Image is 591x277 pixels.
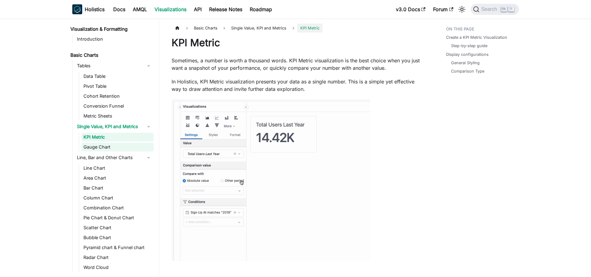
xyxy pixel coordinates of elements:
[82,194,154,202] a: Column Chart
[82,72,154,81] a: Data Table
[72,4,105,14] a: HolisticsHolistics
[191,24,221,33] span: Basic Charts
[392,4,429,14] a: v3.0 Docs
[110,4,129,14] a: Docs
[82,102,154,110] a: Conversion Funnel
[172,24,421,33] nav: Breadcrumbs
[479,7,501,12] span: Search
[75,153,154,163] a: Line, Bar and Other Charts
[75,35,154,43] a: Introduction
[451,68,484,74] a: Comparison Type
[451,43,487,49] a: Step-by-step guide
[151,4,190,14] a: Visualizations
[82,174,154,182] a: Area Chart
[129,4,151,14] a: AMQL
[82,223,154,232] a: Scatter Chart
[172,57,421,72] p: Sometimes, a number is worth a thousand words. KPI Metric visualization is the best choice when y...
[85,6,105,13] b: Holistics
[69,25,154,34] a: Visualization & Formatting
[82,203,154,212] a: Combination Chart
[451,60,480,66] a: General Styling
[82,243,154,252] a: Pyramid chart & Funnel chart
[446,51,489,57] a: Display configurations
[82,213,154,222] a: Pie Chart & Donut Chart
[82,263,154,272] a: Word Cloud
[82,184,154,192] a: Bar Chart
[75,61,154,71] a: Tables
[172,37,421,49] h1: KPI Metric
[429,4,457,14] a: Forum
[66,19,159,277] nav: Docs sidebar
[82,164,154,172] a: Line Chart
[297,24,323,33] span: KPI Metric
[82,253,154,262] a: Radar Chart
[172,24,183,33] a: Home page
[69,51,154,60] a: Basic Charts
[82,92,154,101] a: Cohort Retention
[75,122,154,132] a: Single Value, KPI and Metrics
[471,4,519,15] button: Search (Ctrl+K)
[82,143,154,151] a: Gauge Chart
[205,4,246,14] a: Release Notes
[82,233,154,242] a: Bubble Chart
[82,133,154,141] a: KPI Metric
[228,24,289,33] span: Single Value, KPI and Metrics
[72,4,82,14] img: Holistics
[82,112,154,120] a: Metric Sheets
[190,4,205,14] a: API
[446,34,507,40] a: Create a KPI Metric Visualization
[508,6,514,12] kbd: K
[172,78,421,93] p: In Holistics, KPI Metric visualization presents your data as a single number. This is a simple ye...
[457,4,467,14] button: Switch between dark and light mode (currently light mode)
[82,82,154,91] a: Pivot Table
[246,4,276,14] a: Roadmap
